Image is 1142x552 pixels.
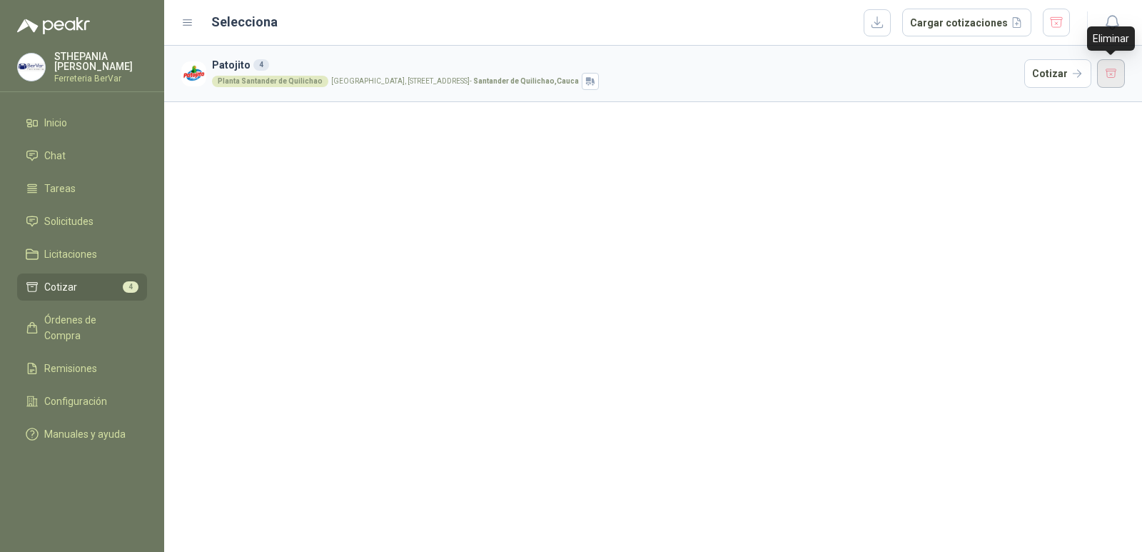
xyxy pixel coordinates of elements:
button: Cotizar [1024,59,1091,88]
span: Chat [44,148,66,164]
a: Chat [17,142,147,169]
a: Configuración [17,388,147,415]
img: Company Logo [181,61,206,86]
span: Configuración [44,393,107,409]
div: 4 [253,59,269,71]
a: Remisiones [17,355,147,382]
p: STHEPANIA [PERSON_NAME] [54,51,147,71]
span: 4 [123,281,138,293]
span: Remisiones [44,361,97,376]
a: Inicio [17,109,147,136]
strong: Santander de Quilichao , Cauca [473,77,579,85]
p: Ferreteria BerVar [54,74,147,83]
span: Licitaciones [44,246,97,262]
img: Logo peakr [17,17,90,34]
img: Company Logo [18,54,45,81]
a: Licitaciones [17,241,147,268]
p: [GEOGRAPHIC_DATA], [STREET_ADDRESS] - [331,78,579,85]
div: Planta Santander de Quilichao [212,76,328,87]
span: Manuales y ayuda [44,426,126,442]
span: Órdenes de Compra [44,312,133,343]
a: Órdenes de Compra [17,306,147,349]
a: Cotizar4 [17,274,147,301]
div: Eliminar [1087,26,1135,51]
h2: Selecciona [211,12,278,32]
span: Inicio [44,115,67,131]
button: Cargar cotizaciones [902,9,1031,37]
span: Tareas [44,181,76,196]
a: Solicitudes [17,208,147,235]
a: Manuales y ayuda [17,421,147,448]
span: Cotizar [44,279,77,295]
a: Tareas [17,175,147,202]
h3: Patojito [212,57,1019,73]
span: Solicitudes [44,214,94,229]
